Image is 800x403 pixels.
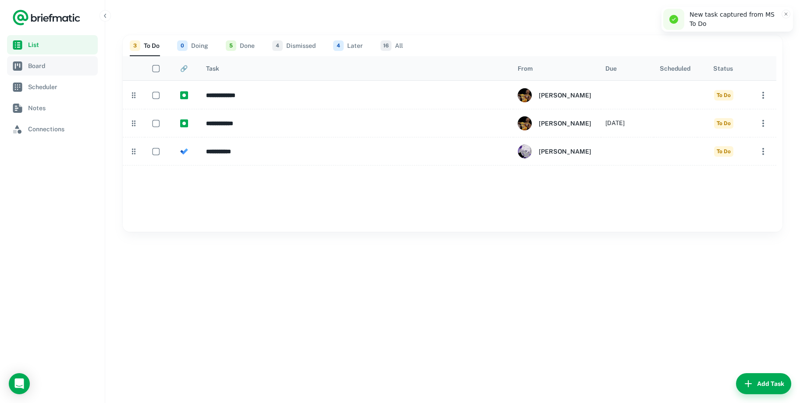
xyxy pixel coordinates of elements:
[12,9,81,26] a: Logo
[518,144,532,158] img: f1150ee67811fd05.jpeg
[180,148,188,155] img: https://app.briefmatic.com/assets/tasktypes/vnd.ms-todo.png
[226,35,255,56] button: Done
[660,65,690,72] div: Scheduled
[272,40,283,51] span: 4
[28,61,94,71] span: Board
[380,40,391,51] span: 16
[177,35,208,56] button: Doing
[518,116,591,130] div: SAPTARSHI DAS
[180,91,188,99] img: https://app.briefmatic.com/assets/integrations/manual.png
[605,65,617,72] div: Due
[714,118,733,129] span: To Do
[226,40,236,51] span: 5
[518,116,532,130] img: ACg8ocJ2w75mm-kKJhk90aisCyN_3fNX9Xy6cCwg3EfJG8AkPkR4Jaz5=s96-c
[539,119,591,128] h6: [PERSON_NAME]
[28,40,94,50] span: List
[180,65,188,72] div: 🔗
[539,90,591,100] h6: [PERSON_NAME]
[714,146,733,157] span: To Do
[180,119,188,127] img: https://app.briefmatic.com/assets/integrations/manual.png
[518,88,532,102] img: ACg8ocJ2w75mm-kKJhk90aisCyN_3fNX9Xy6cCwg3EfJG8AkPkR4Jaz5=s96-c
[7,98,98,118] a: Notes
[518,88,591,102] div: SAPTARSHI DAS
[28,82,94,92] span: Scheduler
[690,10,775,29] div: New task captured from MS To Do
[539,147,591,156] h6: [PERSON_NAME]
[518,65,533,72] div: From
[130,40,140,51] span: 3
[7,56,98,76] a: Board
[7,77,98,97] a: Scheduler
[28,103,94,113] span: Notes
[714,90,733,101] span: To Do
[272,35,316,56] button: Dismissed
[9,373,30,394] div: Open Intercom Messenger
[782,10,790,18] button: Close toast
[7,119,98,139] a: Connections
[206,65,219,72] div: Task
[736,373,791,394] button: Add Task
[333,40,344,51] span: 4
[177,40,188,51] span: 0
[380,35,403,56] button: All
[28,124,94,134] span: Connections
[130,35,160,56] button: To Do
[7,35,98,54] a: List
[713,65,733,72] div: Status
[518,144,591,158] div: SAPTARSHI DAS
[333,35,363,56] button: Later
[605,109,625,137] div: [DATE]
